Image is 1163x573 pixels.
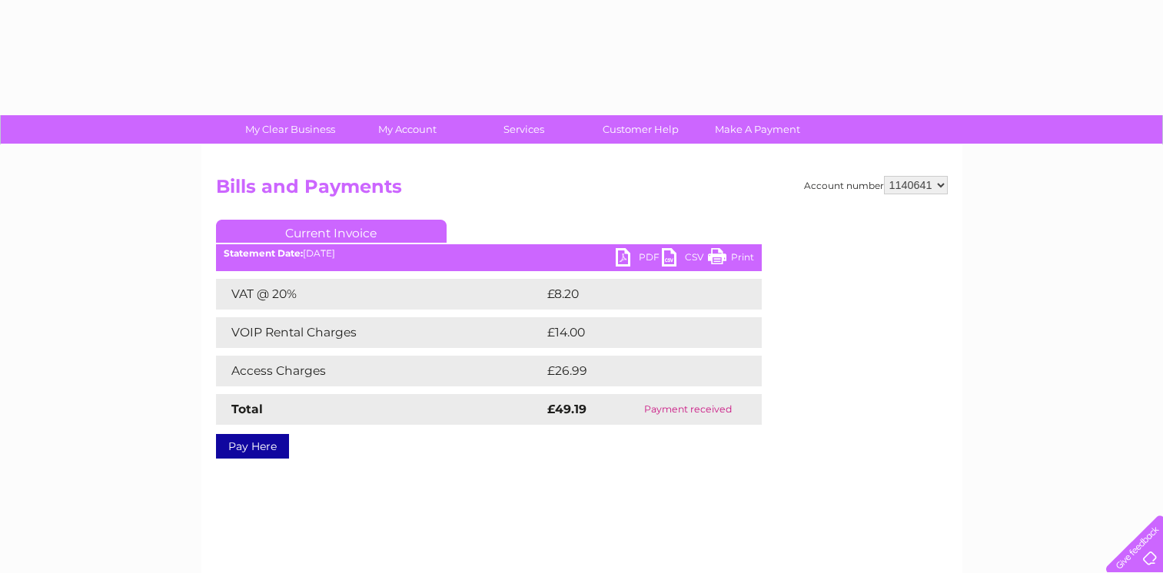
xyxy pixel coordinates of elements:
a: Customer Help [577,115,704,144]
td: £26.99 [543,356,732,386]
strong: £49.19 [547,402,586,416]
div: Account number [804,176,948,194]
td: VOIP Rental Charges [216,317,543,348]
a: Make A Payment [694,115,821,144]
td: Payment received [615,394,761,425]
strong: Total [231,402,263,416]
div: [DATE] [216,248,762,259]
a: PDF [616,248,662,270]
a: My Account [344,115,470,144]
b: Statement Date: [224,247,303,259]
td: VAT @ 20% [216,279,543,310]
a: Print [708,248,754,270]
a: Current Invoice [216,220,447,243]
a: CSV [662,248,708,270]
h2: Bills and Payments [216,176,948,205]
a: Services [460,115,587,144]
a: Pay Here [216,434,289,459]
a: My Clear Business [227,115,354,144]
td: £8.20 [543,279,726,310]
td: £14.00 [543,317,730,348]
td: Access Charges [216,356,543,386]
